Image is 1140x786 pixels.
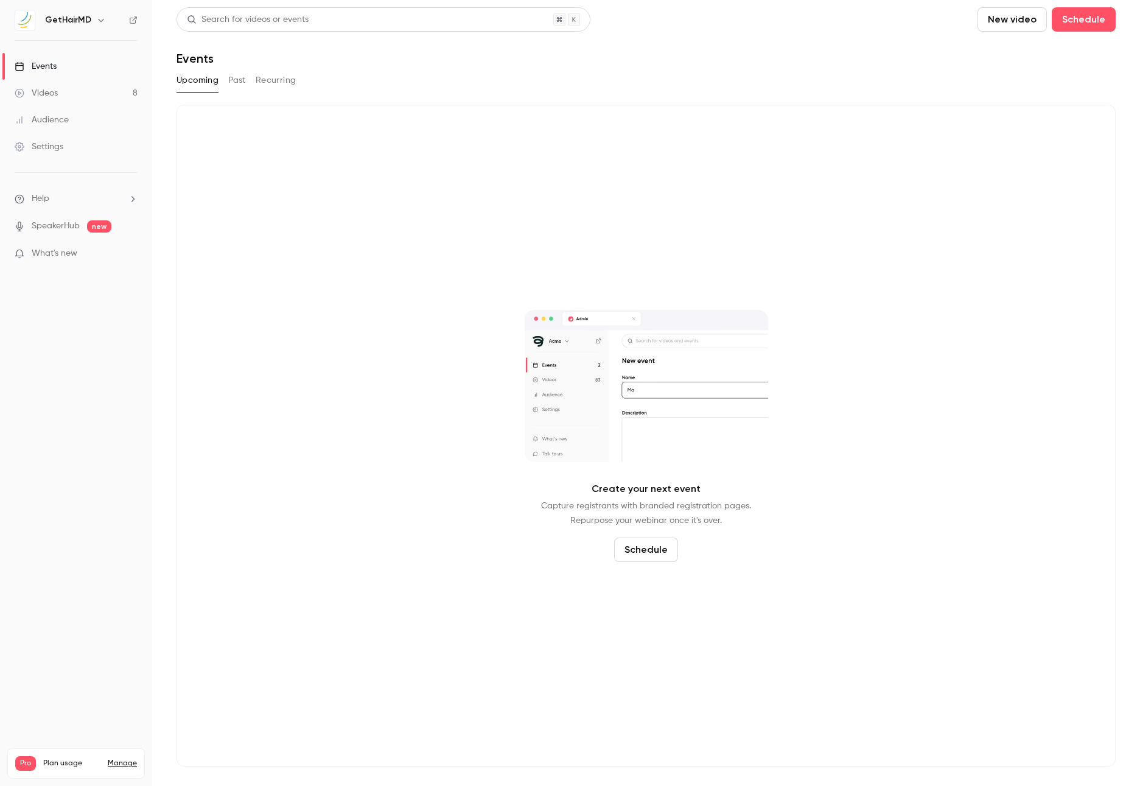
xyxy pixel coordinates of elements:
[187,13,309,26] div: Search for videos or events
[15,756,36,771] span: Pro
[15,141,63,153] div: Settings
[32,192,49,205] span: Help
[177,51,214,66] h1: Events
[43,759,100,768] span: Plan usage
[1052,7,1116,32] button: Schedule
[108,759,137,768] a: Manage
[32,247,77,260] span: What's new
[15,192,138,205] li: help-dropdown-opener
[15,87,58,99] div: Videos
[32,220,80,233] a: SpeakerHub
[15,10,35,30] img: GetHairMD
[592,482,701,496] p: Create your next event
[87,220,111,233] span: new
[256,71,296,90] button: Recurring
[15,60,57,72] div: Events
[15,114,69,126] div: Audience
[977,7,1047,32] button: New video
[228,71,246,90] button: Past
[45,14,91,26] h6: GetHairMD
[541,499,751,528] p: Capture registrants with branded registration pages. Repurpose your webinar once it's over.
[177,71,219,90] button: Upcoming
[614,538,678,562] button: Schedule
